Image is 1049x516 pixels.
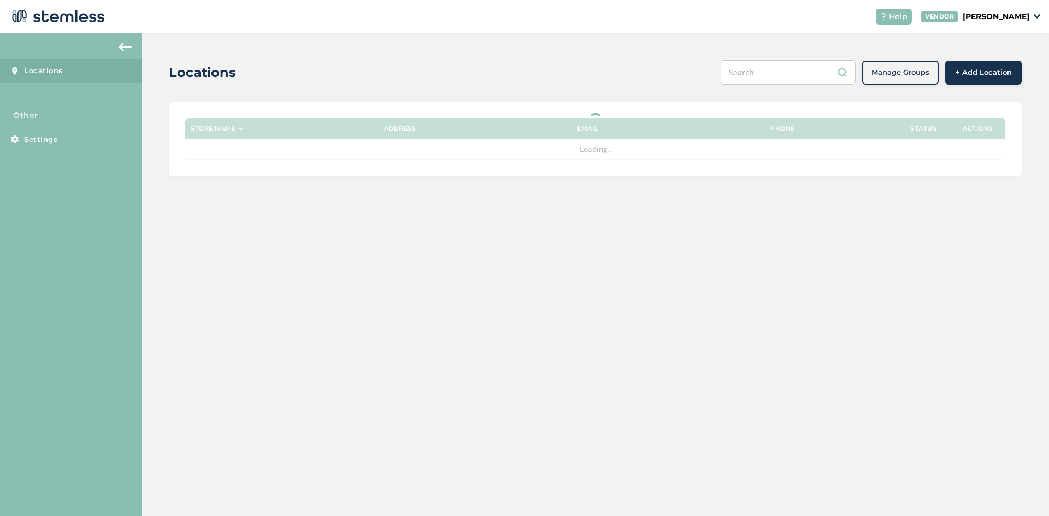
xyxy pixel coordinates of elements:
span: Manage Groups [871,67,929,78]
p: [PERSON_NAME] [963,11,1029,22]
input: Search [721,60,856,85]
span: + Add Location [956,67,1012,78]
span: Locations [24,66,63,76]
h2: Locations [169,63,236,82]
img: icon-help-white-03924b79.svg [880,13,887,20]
img: logo-dark-0685b13c.svg [9,5,105,27]
img: icon-arrow-back-accent-c549486e.svg [119,43,132,51]
img: icon_down-arrow-small-66adaf34.svg [1034,14,1040,19]
span: Settings [24,134,57,145]
button: Manage Groups [862,61,939,85]
span: Help [889,11,907,22]
div: VENDOR [921,11,958,22]
button: + Add Location [945,61,1022,85]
